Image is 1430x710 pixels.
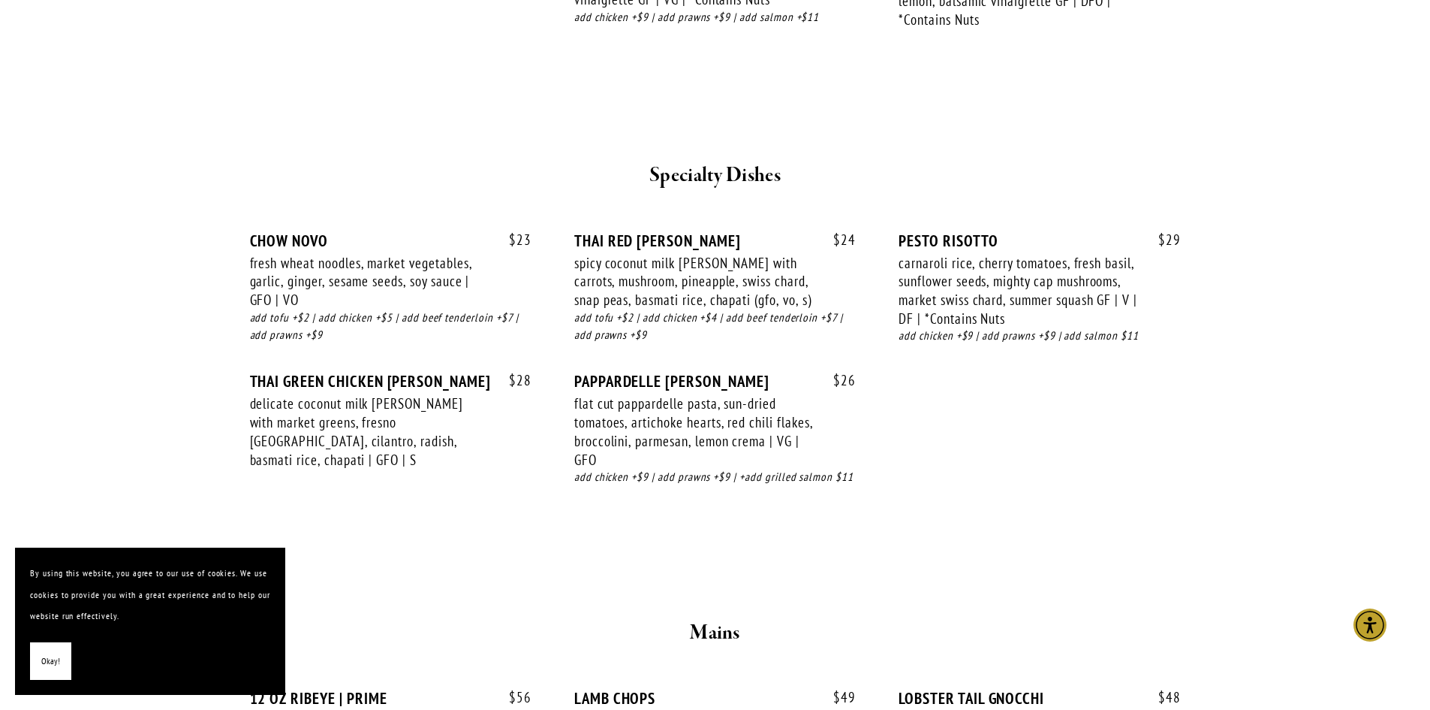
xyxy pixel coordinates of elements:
div: spicy coconut milk [PERSON_NAME] with carrots, mushroom, pineapple, swiss chard, snap peas, basma... [574,254,813,310]
div: THAI GREEN CHICKEN [PERSON_NAME] [250,372,531,391]
span: Okay! [41,651,60,672]
div: CHOW NOVO [250,231,531,250]
div: PAPPARDELLE [PERSON_NAME] [574,372,856,391]
div: delicate coconut milk [PERSON_NAME] with market greens, fresno [GEOGRAPHIC_DATA], cilantro, radis... [250,394,489,469]
div: 12 OZ RIBEYE | PRIME [250,689,531,708]
section: Cookie banner [15,548,285,695]
span: $ [1158,688,1166,706]
div: carnaroli rice, cherry tomatoes, fresh basil, sunflower seeds, mighty cap mushrooms, market swiss... [899,254,1137,328]
div: add tofu +$2 | add chicken +$5 | add beef tenderloin +$7 | add prawns +$9 [250,310,531,344]
span: 56 [494,689,531,706]
div: flat cut pappardelle pasta, sun-dried tomatoes, artichoke hearts, red chili flakes, broccolini, p... [574,394,813,469]
div: THAI RED [PERSON_NAME] [574,231,856,250]
div: fresh wheat noodles, market vegetables, garlic, ginger, sesame seeds, soy sauce | GFO | VO [250,254,489,310]
div: PESTO RISOTTO [899,231,1180,250]
button: Okay! [30,642,71,681]
div: LAMB CHOPS [574,689,856,708]
span: 26 [818,372,856,389]
span: $ [509,231,516,249]
div: Accessibility Menu [1353,609,1386,642]
span: 24 [818,231,856,249]
span: $ [1158,231,1166,249]
div: add chicken +$9 | add prawns +$9 | add salmon $11 [899,328,1180,345]
span: $ [833,371,841,389]
span: 49 [818,689,856,706]
span: $ [833,231,841,249]
span: 29 [1143,231,1181,249]
div: add tofu +$2 | add chicken +$4 | add beef tenderloin +$7 | add prawns +$9 [574,310,856,344]
span: 48 [1143,689,1181,706]
div: add chicken +$9 | add prawns +$9 | add salmon +$11 [574,9,856,26]
span: $ [509,688,516,706]
strong: Mains [690,620,740,646]
div: add chicken +$9 | add prawns +$9 | +add grilled salmon $11 [574,469,856,486]
p: By using this website, you agree to our use of cookies. We use cookies to provide you with a grea... [30,563,270,627]
span: $ [833,688,841,706]
strong: Specialty Dishes [649,162,781,189]
span: $ [509,371,516,389]
span: 28 [494,372,531,389]
span: 23 [494,231,531,249]
div: LOBSTER TAIL GNOCCHI [899,689,1180,708]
